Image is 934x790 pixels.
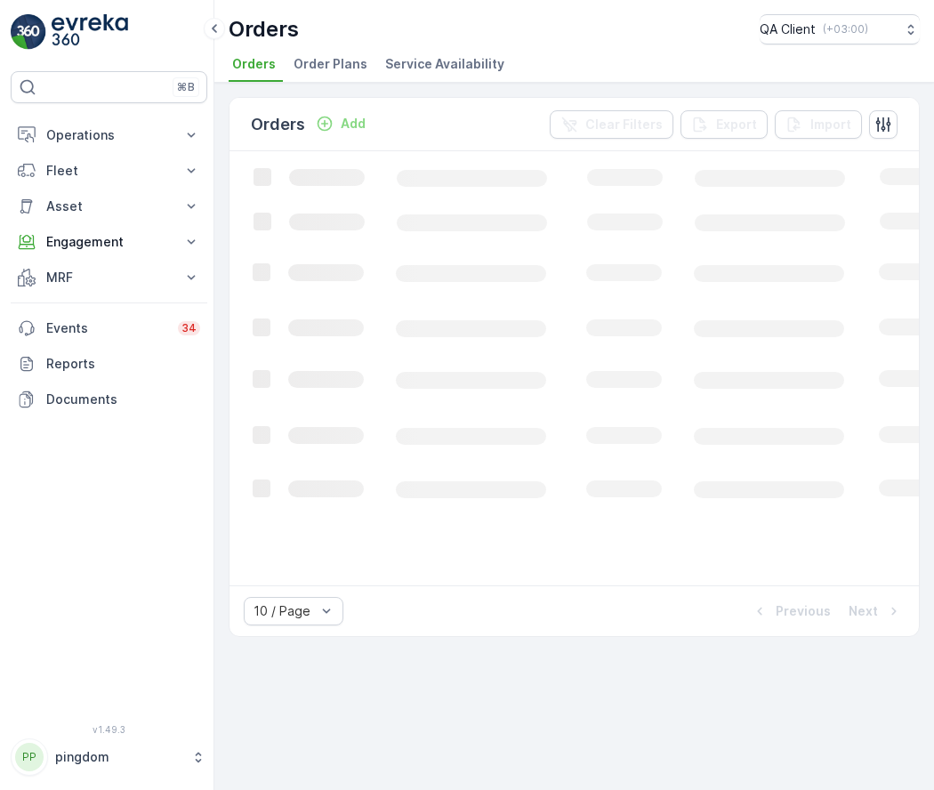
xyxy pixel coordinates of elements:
[849,602,878,620] p: Next
[229,15,299,44] p: Orders
[46,197,172,215] p: Asset
[46,233,172,251] p: Engagement
[309,113,373,134] button: Add
[776,602,831,620] p: Previous
[550,110,673,139] button: Clear Filters
[11,260,207,295] button: MRF
[46,319,167,337] p: Events
[749,601,833,622] button: Previous
[46,355,200,373] p: Reports
[46,126,172,144] p: Operations
[385,55,504,73] span: Service Availability
[55,748,182,766] p: pingdom
[11,310,207,346] a: Events34
[760,14,920,44] button: QA Client(+03:00)
[11,346,207,382] a: Reports
[251,112,305,137] p: Orders
[294,55,367,73] span: Order Plans
[11,189,207,224] button: Asset
[775,110,862,139] button: Import
[11,738,207,776] button: PPpingdom
[181,321,197,335] p: 34
[716,116,757,133] p: Export
[11,14,46,50] img: logo
[15,743,44,771] div: PP
[46,391,200,408] p: Documents
[46,162,172,180] p: Fleet
[11,224,207,260] button: Engagement
[823,22,868,36] p: ( +03:00 )
[177,80,195,94] p: ⌘B
[680,110,768,139] button: Export
[760,20,816,38] p: QA Client
[847,601,905,622] button: Next
[46,269,172,286] p: MRF
[11,724,207,735] span: v 1.49.3
[11,153,207,189] button: Fleet
[52,14,128,50] img: logo_light-DOdMpM7g.png
[810,116,851,133] p: Import
[341,115,366,133] p: Add
[232,55,276,73] span: Orders
[11,117,207,153] button: Operations
[585,116,663,133] p: Clear Filters
[11,382,207,417] a: Documents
